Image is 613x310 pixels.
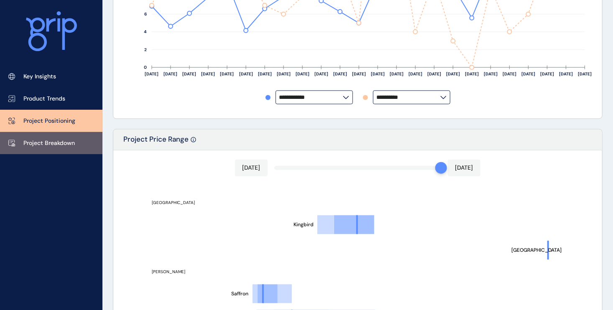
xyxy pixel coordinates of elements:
[152,269,185,274] text: [PERSON_NAME]
[23,72,56,81] p: Key Insights
[258,71,272,77] text: [DATE]
[144,47,147,53] text: 2
[242,164,260,172] p: [DATE]
[23,139,75,147] p: Project Breakdown
[578,71,592,77] text: [DATE]
[164,71,178,77] text: [DATE]
[144,12,147,17] text: 6
[231,291,248,297] text: Saffron
[123,134,189,150] p: Project Price Range
[145,71,159,77] text: [DATE]
[390,71,404,77] text: [DATE]
[465,71,479,77] text: [DATE]
[484,71,498,77] text: [DATE]
[521,71,535,77] text: [DATE]
[314,71,328,77] text: [DATE]
[144,65,147,70] text: 0
[277,71,291,77] text: [DATE]
[23,95,65,103] p: Product Trends
[540,71,554,77] text: [DATE]
[352,71,366,77] text: [DATE]
[220,71,234,77] text: [DATE]
[503,71,516,77] text: [DATE]
[183,71,197,77] text: [DATE]
[294,222,314,228] text: Kingbird
[511,247,562,254] text: [GEOGRAPHIC_DATA]
[409,71,422,77] text: [DATE]
[23,117,75,125] p: Project Positioning
[239,71,253,77] text: [DATE]
[427,71,441,77] text: [DATE]
[455,164,473,172] p: [DATE]
[446,71,460,77] text: [DATE]
[296,71,309,77] text: [DATE]
[152,200,195,205] text: [GEOGRAPHIC_DATA]
[202,71,215,77] text: [DATE]
[333,71,347,77] text: [DATE]
[144,29,147,35] text: 4
[559,71,573,77] text: [DATE]
[371,71,385,77] text: [DATE]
